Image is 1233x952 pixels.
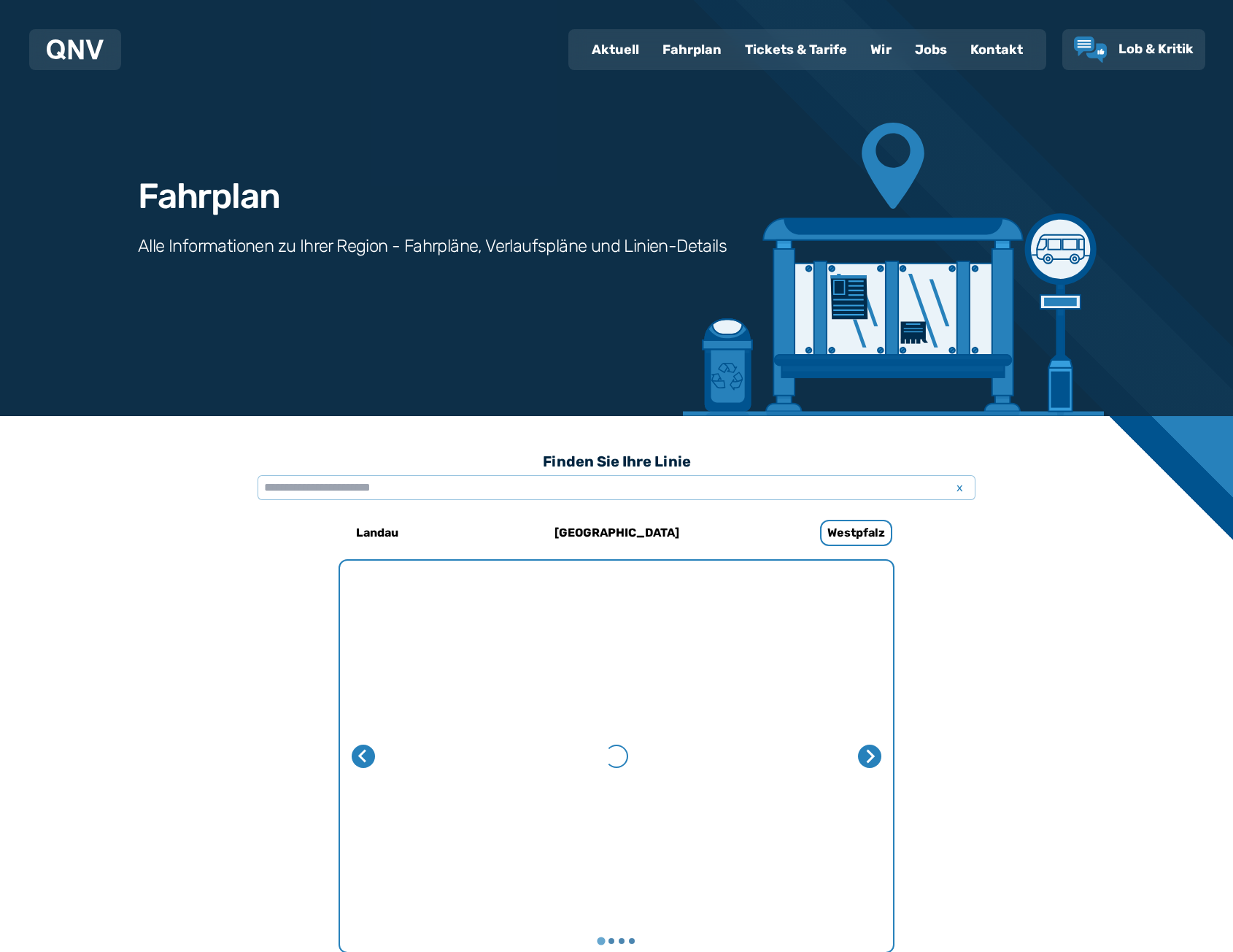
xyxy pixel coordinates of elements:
button: Gehe zu Seite 1 [597,937,605,945]
button: Letzte Seite [352,745,375,768]
button: Nächste Seite [858,745,881,768]
button: Gehe zu Seite 2 [608,938,614,944]
h6: [GEOGRAPHIC_DATA] [549,521,685,545]
h6: Westpfalz [820,520,892,546]
span: x [949,479,970,496]
li: 1 von 4 [340,561,893,952]
a: Aktuell [580,31,651,69]
span: Lob & Kritik [1118,41,1194,57]
img: QNV Logo [47,39,104,60]
a: Lob & Kritik [1074,37,1194,63]
a: Kontakt [959,31,1035,69]
button: Gehe zu Seite 3 [619,938,625,944]
h6: Landau [350,521,404,545]
h3: Alle Informationen zu Ihrer Region - Fahrpläne, Verlaufspläne und Linien-Details [138,234,727,258]
a: Tickets & Tarife [733,31,859,69]
a: Wir [859,31,903,69]
ul: Wählen Sie eine Seite zum Anzeigen [340,936,893,946]
h3: Finden Sie Ihre Linie [258,445,975,477]
div: My Favorite Images [340,561,893,952]
a: Landau [280,515,474,550]
a: Westpfalz [759,515,953,550]
a: QNV Logo [47,35,104,64]
button: Gehe zu Seite 4 [629,938,635,944]
a: Fahrplan [651,31,733,69]
a: Jobs [903,31,959,69]
h1: Fahrplan [138,179,279,214]
a: [GEOGRAPHIC_DATA] [519,515,714,550]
